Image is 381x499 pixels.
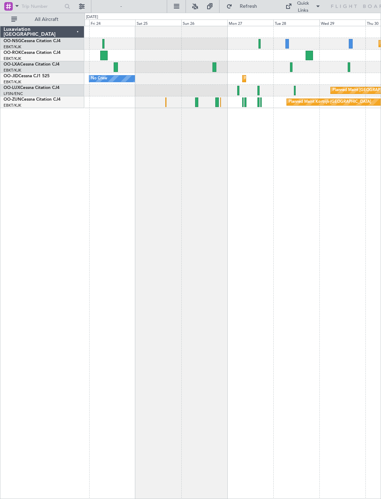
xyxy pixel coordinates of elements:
div: Sun 26 [181,19,227,26]
button: All Aircraft [8,14,77,25]
div: Tue 28 [273,19,319,26]
div: [DATE] [86,14,98,20]
a: LFSN/ENC [4,91,23,96]
span: OO-JID [4,74,18,78]
a: OO-LXACessna Citation CJ4 [4,62,59,67]
a: OO-LUXCessna Citation CJ4 [4,86,59,90]
a: EBKT/KJK [4,56,21,61]
a: OO-JIDCessna CJ1 525 [4,74,50,78]
a: EBKT/KJK [4,44,21,50]
span: OO-NSG [4,39,21,43]
span: Refresh [234,4,263,9]
span: OO-ZUN [4,97,21,102]
a: OO-NSGCessna Citation CJ4 [4,39,61,43]
div: Mon 27 [227,19,273,26]
input: Trip Number [22,1,62,12]
span: OO-LUX [4,86,20,90]
span: OO-ROK [4,51,21,55]
div: Fri 24 [89,19,135,26]
div: Planned Maint Kortrijk-[GEOGRAPHIC_DATA] [289,97,371,107]
a: OO-ROKCessna Citation CJ4 [4,51,61,55]
a: OO-ZUNCessna Citation CJ4 [4,97,61,102]
a: EBKT/KJK [4,68,21,73]
a: EBKT/KJK [4,103,21,108]
span: All Aircraft [18,17,75,22]
div: No Crew [91,73,107,84]
button: Refresh [223,1,266,12]
div: Wed 29 [319,19,365,26]
div: Sat 25 [135,19,181,26]
div: Planned Maint Kortrijk-[GEOGRAPHIC_DATA] [244,73,327,84]
a: EBKT/KJK [4,79,21,85]
span: OO-LXA [4,62,20,67]
button: Quick Links [282,1,324,12]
